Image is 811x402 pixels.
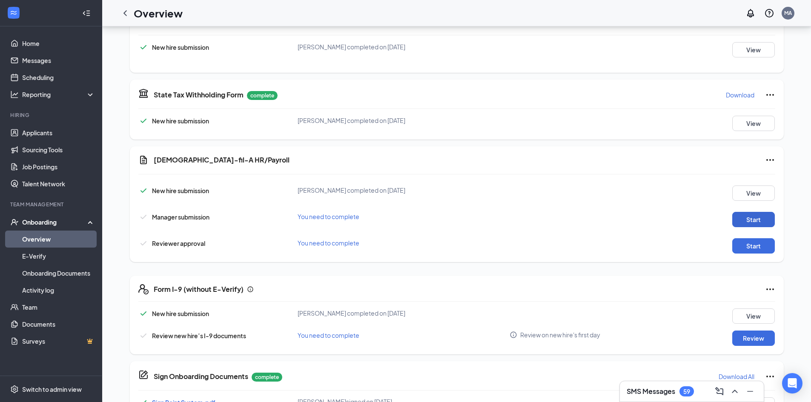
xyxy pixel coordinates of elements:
button: ChevronUp [728,385,742,398]
div: Reporting [22,90,95,99]
a: Documents [22,316,95,333]
svg: Checkmark [138,238,149,248]
button: Start [732,238,775,254]
span: New hire submission [152,310,209,317]
span: [PERSON_NAME] completed on [DATE] [298,117,405,124]
span: Review on new hire's first day [520,331,600,339]
svg: Document [138,155,149,165]
h1: Overview [134,6,183,20]
p: Download All [719,372,754,381]
div: Switch to admin view [22,385,82,393]
svg: ChevronUp [730,386,740,396]
svg: Checkmark [138,42,149,52]
svg: Ellipses [765,90,775,100]
span: You need to complete [298,213,359,220]
h5: Sign Onboarding Documents [154,372,248,381]
svg: Ellipses [765,284,775,294]
a: Applicants [22,124,95,141]
a: Team [22,299,95,316]
a: Overview [22,231,95,248]
button: ComposeMessage [713,385,726,398]
p: complete [252,373,282,382]
svg: Analysis [10,90,19,99]
svg: Info [510,331,517,339]
svg: Checkmark [138,116,149,126]
span: You need to complete [298,331,359,339]
a: Talent Network [22,175,95,192]
a: Scheduling [22,69,95,86]
svg: UserCheck [10,218,19,226]
a: E-Verify [22,248,95,265]
button: Download All [718,370,755,383]
svg: Checkmark [138,212,149,222]
svg: WorkstreamLogo [9,9,18,17]
span: You need to complete [298,239,359,247]
svg: Checkmark [138,308,149,319]
svg: Minimize [745,386,755,396]
svg: FormI9EVerifyIcon [138,284,149,294]
svg: ChevronLeft [120,8,130,18]
h5: Form I-9 (without E-Verify) [154,285,244,294]
button: View [732,42,775,57]
p: complete [247,91,278,100]
button: View [732,185,775,201]
div: MA [784,9,792,17]
span: New hire submission [152,187,209,194]
span: [PERSON_NAME] completed on [DATE] [298,309,405,317]
svg: Ellipses [765,155,775,165]
a: Activity log [22,282,95,299]
svg: QuestionInfo [764,8,774,18]
a: Onboarding Documents [22,265,95,282]
p: Download [726,91,754,99]
span: Review new hire’s I-9 documents [152,332,246,339]
span: Reviewer approval [152,239,205,247]
button: View [732,116,775,131]
svg: Info [247,286,254,293]
button: View [732,308,775,324]
svg: Collapse [82,9,91,17]
button: Minimize [743,385,757,398]
a: Messages [22,52,95,69]
a: Sourcing Tools [22,141,95,158]
button: Review [732,331,775,346]
svg: TaxGovernmentIcon [138,88,149,98]
svg: ComposeMessage [714,386,725,396]
h5: [DEMOGRAPHIC_DATA]-fil-A HR/Payroll [154,155,289,165]
span: Manager submission [152,213,209,221]
div: Hiring [10,111,93,119]
div: Open Intercom Messenger [782,373,802,393]
button: Download [725,88,755,102]
svg: Checkmark [138,331,149,341]
div: Onboarding [22,218,88,226]
svg: Checkmark [138,185,149,196]
span: New hire submission [152,43,209,51]
a: SurveysCrown [22,333,95,350]
button: Start [732,212,775,227]
span: New hire submission [152,117,209,125]
h3: SMS Messages [627,387,675,396]
a: Job Postings [22,158,95,175]
svg: Settings [10,385,19,393]
svg: Notifications [745,8,756,18]
span: [PERSON_NAME] completed on [DATE] [298,186,405,194]
h5: State Tax Withholding Form [154,90,244,100]
a: Home [22,35,95,52]
span: [PERSON_NAME] completed on [DATE] [298,43,405,51]
div: Team Management [10,201,93,208]
svg: CompanyDocumentIcon [138,370,149,380]
div: 59 [683,388,690,395]
svg: Ellipses [765,371,775,382]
